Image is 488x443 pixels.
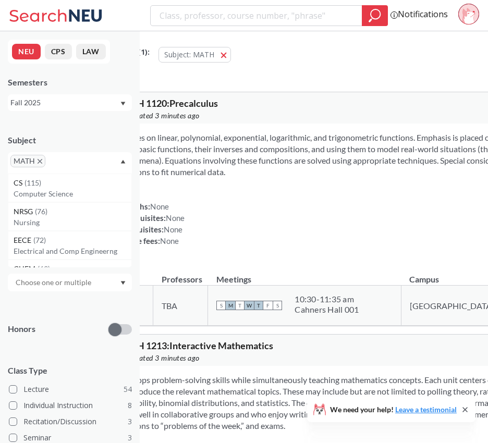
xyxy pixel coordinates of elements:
div: magnifying glass [362,5,388,26]
th: Meetings [208,263,401,286]
input: Class, professor, course number, "phrase" [158,7,355,24]
div: Fall 2025Dropdown arrow [8,94,132,111]
div: NUPaths: Prerequisites: Corequisites: Course fees: [116,201,185,247]
span: 8 [128,400,132,411]
span: 3 [128,416,132,427]
button: CPS [45,44,72,59]
span: S [216,301,226,310]
svg: Dropdown arrow [120,102,126,106]
span: None [164,225,182,234]
span: S [273,301,282,310]
span: MATH 1120 : Precalculus [116,97,218,109]
span: We need your help! [330,406,457,413]
button: NEU [12,44,41,59]
span: Updated 3 minutes ago [126,352,200,364]
svg: X to remove pill [38,159,42,164]
p: Computer Science [14,189,131,199]
label: Lecture [9,383,132,396]
span: NRSG [14,206,35,217]
span: None [150,202,169,211]
span: None [166,213,185,223]
label: Individual Instruction [9,399,132,412]
p: Electrical and Comp Engineerng [14,246,131,256]
th: Professors [153,263,208,286]
span: T [254,301,263,310]
span: CHEM [14,263,38,275]
div: Fall 2025 [10,97,119,108]
a: Leave a testimonial [395,405,457,414]
p: Honors [8,323,35,335]
svg: Dropdown arrow [120,281,126,285]
div: Dropdown arrow [8,274,132,291]
button: Subject: MATH [158,47,231,63]
span: ( 69 ) [38,264,50,273]
label: Recitation/Discussion [9,415,132,428]
button: LAW [76,44,106,59]
span: Subject: MATH [164,50,214,59]
div: Semesters [8,77,132,88]
span: Updated 3 minutes ago [126,110,200,121]
span: ( 76 ) [35,207,47,216]
span: CS [14,177,25,189]
span: MATH 1213 : Interactive Mathematics [116,340,273,351]
span: W [245,301,254,310]
span: T [235,301,245,310]
svg: magnifying glass [369,8,381,23]
span: 54 [124,384,132,395]
span: M [226,301,235,310]
span: ( 72 ) [33,236,46,244]
span: Class Type [8,365,132,376]
a: Notifications [398,8,448,20]
span: ( 115 ) [25,178,41,187]
input: Choose one or multiple [10,276,98,289]
span: F [263,301,273,310]
p: Nursing [14,217,131,228]
div: Subject [8,134,132,146]
span: EECE [14,235,33,246]
svg: Dropdown arrow [120,159,126,164]
div: MATHX to remove pillDropdown arrowCS(115)Computer ScienceNRSG(76)NursingEECE(72)Electrical and Co... [8,152,132,174]
td: TBA [153,286,208,326]
div: Cahners Hall 001 [295,304,359,315]
span: MATHX to remove pill [10,155,45,167]
div: 10:30 - 11:35 am [295,294,359,304]
span: None [160,236,179,245]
